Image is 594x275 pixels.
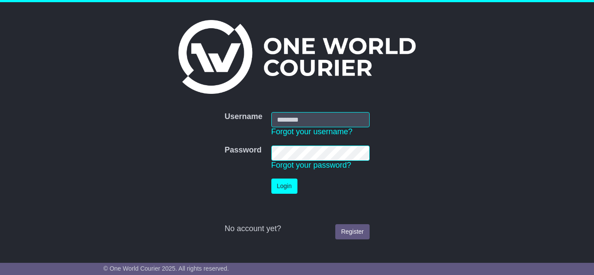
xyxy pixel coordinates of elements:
[224,224,369,234] div: No account yet?
[271,127,353,136] a: Forgot your username?
[103,265,229,272] span: © One World Courier 2025. All rights reserved.
[271,161,351,169] a: Forgot your password?
[335,224,369,239] a: Register
[271,179,297,194] button: Login
[224,146,261,155] label: Password
[178,20,416,94] img: One World
[224,112,262,122] label: Username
